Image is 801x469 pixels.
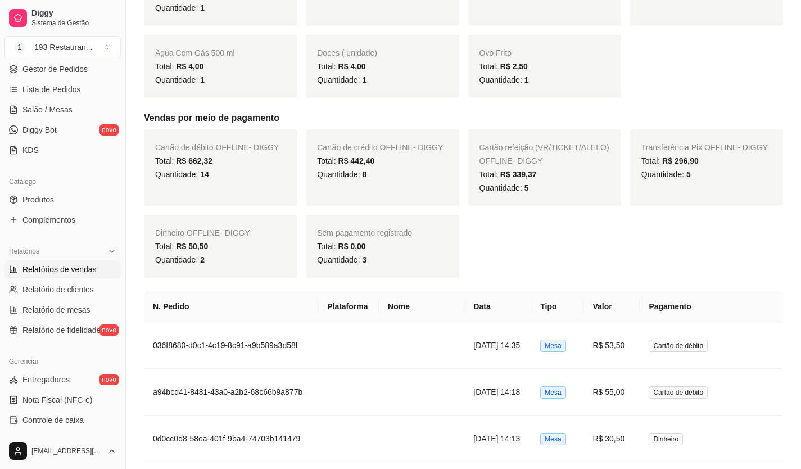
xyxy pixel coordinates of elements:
[155,156,212,165] span: Total:
[338,62,366,71] span: R$ 4,00
[362,170,366,179] span: 8
[524,75,529,84] span: 1
[317,143,443,152] span: Cartão de crédito OFFLINE - DIGGY
[317,48,377,57] span: Doces ( unidade)
[317,170,366,179] span: Quantidade:
[338,156,375,165] span: R$ 442,40
[155,75,205,84] span: Quantidade:
[464,416,531,462] td: [DATE] 14:13
[531,291,583,322] th: Tipo
[22,374,70,385] span: Entregadores
[155,170,209,179] span: Quantidade:
[22,194,54,205] span: Produtos
[583,369,640,416] td: R$ 55,00
[4,173,121,191] div: Catálogo
[317,156,374,165] span: Total:
[31,8,116,19] span: Diggy
[479,62,528,71] span: Total:
[22,84,81,95] span: Lista de Pedidos
[22,124,57,136] span: Diggy Bot
[176,156,212,165] span: R$ 662,32
[4,121,121,139] a: Diggy Botnovo
[31,19,116,28] span: Sistema de Gestão
[22,145,39,156] span: KDS
[155,255,205,264] span: Quantidade:
[327,378,355,406] img: diggy
[176,242,208,251] span: R$ 50,50
[464,291,531,322] th: Data
[4,101,121,119] a: Salão / Mesas
[200,75,205,84] span: 1
[4,431,121,449] a: Controle de fiado
[4,141,121,159] a: KDS
[317,242,365,251] span: Total:
[4,371,121,389] a: Entregadoresnovo
[540,433,565,445] span: Mesa
[144,369,318,416] td: a94bcd41-8481-43a0-a2b2-68c66b9a877b
[479,183,529,192] span: Quantidade:
[200,170,209,179] span: 14
[540,386,565,399] span: Mesa
[479,170,537,179] span: Total:
[318,291,379,322] th: Plataforma
[327,331,355,359] img: diggy
[583,416,640,462] td: R$ 30,50
[4,211,121,229] a: Complementos
[4,260,121,278] a: Relatórios de vendas
[200,3,205,12] span: 1
[338,242,366,251] span: R$ 0,00
[4,321,121,339] a: Relatório de fidelidadenovo
[317,62,365,71] span: Total:
[155,242,208,251] span: Total:
[22,264,97,275] span: Relatórios de vendas
[14,42,25,53] span: 1
[31,447,103,456] span: [EMAIL_ADDRESS][DOMAIN_NAME]
[9,247,39,256] span: Relatórios
[4,60,121,78] a: Gestor de Pedidos
[649,386,708,399] span: Cartão de débito
[641,143,768,152] span: Transferência Pix OFFLINE - DIGGY
[155,48,235,57] span: Agua Com Gás 500 ml
[4,4,121,31] a: DiggySistema de Gestão
[22,414,84,426] span: Controle de caixa
[4,391,121,409] a: Nota Fiscal (NFC-e)
[540,340,565,352] span: Mesa
[4,80,121,98] a: Lista de Pedidos
[317,75,366,84] span: Quantidade:
[641,156,699,165] span: Total:
[144,291,318,322] th: N. Pedido
[317,228,412,237] span: Sem pagamento registrado
[686,170,691,179] span: 5
[362,75,366,84] span: 1
[479,143,609,165] span: Cartão refeição (VR/TICKET/ALELO) OFFLINE - DIGGY
[327,425,355,453] img: diggy
[583,322,640,369] td: R$ 53,50
[500,170,537,179] span: R$ 339,37
[464,322,531,369] td: [DATE] 14:35
[22,324,101,336] span: Relatório de fidelidade
[649,433,683,445] span: Dinheiro
[22,394,92,405] span: Nota Fiscal (NFC-e)
[500,62,528,71] span: R$ 2,50
[34,42,93,53] div: 193 Restauran ...
[4,191,121,209] a: Produtos
[362,255,366,264] span: 3
[464,369,531,416] td: [DATE] 14:18
[649,340,708,352] span: Cartão de débito
[4,438,121,465] button: [EMAIL_ADDRESS][DOMAIN_NAME]
[379,291,464,322] th: Nome
[22,284,94,295] span: Relatório de clientes
[22,64,88,75] span: Gestor de Pedidos
[4,36,121,58] button: Select a team
[155,3,205,12] span: Quantidade:
[479,48,512,57] span: Ovo Frito
[317,255,366,264] span: Quantidade:
[155,143,279,152] span: Cartão de débito OFFLINE - DIGGY
[155,62,203,71] span: Total:
[4,301,121,319] a: Relatório de mesas
[640,291,783,322] th: Pagamento
[4,281,121,299] a: Relatório de clientes
[524,183,529,192] span: 5
[4,411,121,429] a: Controle de caixa
[4,353,121,371] div: Gerenciar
